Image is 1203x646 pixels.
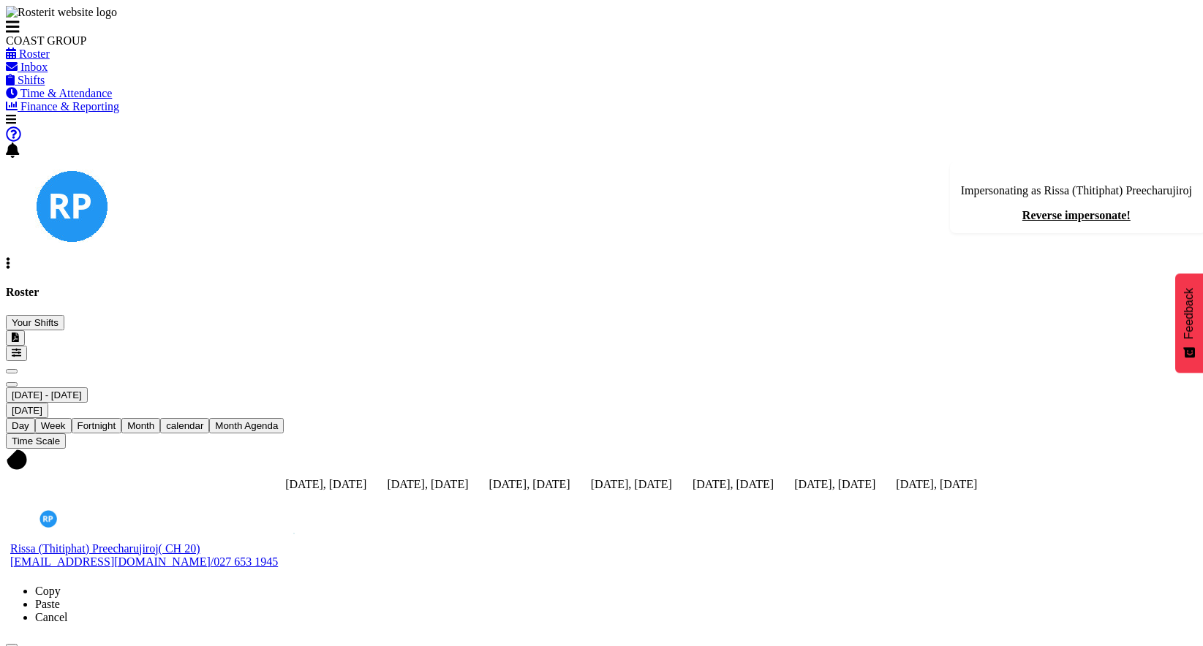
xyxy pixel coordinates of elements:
span: [DATE], [DATE] [896,478,977,490]
li: Cancel [35,611,1197,624]
a: Inbox [6,61,48,73]
td: Rissa (Thitiphat) Preecharujiroj resource [10,498,279,569]
button: Month [160,418,209,433]
table: Timeline Week of August 21, 2025 [283,531,305,536]
span: ( CH 20) [159,542,200,555]
button: Fortnight [72,418,122,433]
button: Download a PDF of the roster according to the set date range. [6,330,25,346]
span: Finance & Reporting [20,100,119,113]
span: [DATE], [DATE] [591,478,672,490]
button: Filter Shifts [6,346,27,361]
span: Week [41,420,66,431]
li: Paste [35,598,1197,611]
img: Rosterit website logo [6,6,117,19]
span: Your Shifts [12,317,59,328]
button: Your Shifts [6,315,64,330]
span: calendar [166,420,203,431]
button: Timeline Week [35,418,72,433]
button: Timeline Day [6,418,35,433]
span: Fortnight [78,420,116,431]
span: [DATE], [DATE] [794,478,875,490]
a: Shifts [6,74,45,86]
button: Month Agenda [209,418,284,433]
p: Impersonating as Rissa (Thitiphat) Preecharujiroj [961,184,1192,197]
span: 027 653 1945 [214,555,278,568]
span: [DATE], [DATE] [489,478,570,490]
span: [DATE], [DATE] [387,478,468,490]
h4: Roster [6,286,1197,299]
span: [DATE], [DATE] [693,478,774,490]
img: rissa-preecharujiroj11283.jpg [35,170,108,243]
div: COAST GROUP [6,34,225,47]
span: Month [127,420,154,431]
span: Time Scale [12,436,60,446]
div: next period [6,374,1197,387]
li: Copy [35,585,1197,598]
button: Today [6,403,48,418]
a: Reverse impersonate! [1022,209,1131,221]
button: Next [6,382,18,387]
span: Shifts [18,74,45,86]
a: Rissa (Thitiphat) Preecharujiroj(CH 20)[EMAIL_ADDRESS][DOMAIN_NAME]/027 653 1945 [10,542,278,568]
button: Feedback - Show survey [1175,273,1203,373]
span: Feedback [1183,288,1196,339]
span: Inbox [20,61,48,73]
span: [EMAIL_ADDRESS][DOMAIN_NAME] [10,555,211,568]
span: / [211,555,214,568]
button: Time Scale [6,433,66,449]
span: Rissa (Thitiphat) Preecharujiroj [10,542,278,568]
button: Timeline Month [121,418,160,433]
span: [DATE] - [DATE] [12,389,82,400]
span: Day [12,420,29,431]
button: August 2025 [6,387,88,403]
span: Roster [19,47,50,60]
a: Time & Attendance [6,87,112,99]
span: [DATE] [12,405,42,416]
div: August 18 - 24, 2025 [6,387,1197,403]
a: Finance & Reporting [6,100,119,113]
a: Roster [6,47,50,60]
div: Timeline Week of August 21, 2025 [6,361,1197,573]
button: Previous [6,369,18,373]
div: previous period [6,361,1197,374]
span: Month Agenda [215,420,278,431]
span: Time & Attendance [20,87,113,99]
span: [DATE], [DATE] [285,478,366,490]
